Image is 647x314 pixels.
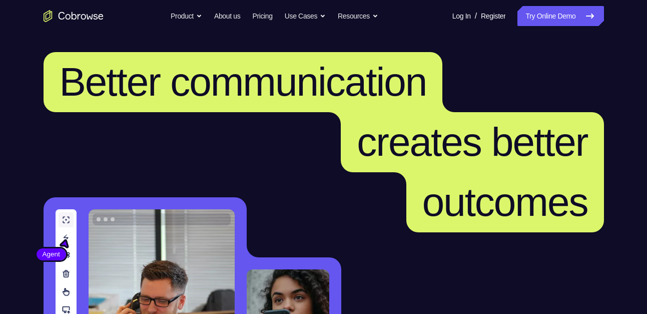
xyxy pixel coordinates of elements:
[338,6,378,26] button: Resources
[252,6,272,26] a: Pricing
[171,6,202,26] button: Product
[357,120,587,164] span: creates better
[37,249,66,259] span: Agent
[422,180,588,224] span: outcomes
[481,6,505,26] a: Register
[44,10,104,22] a: Go to the home page
[60,60,427,104] span: Better communication
[475,10,477,22] span: /
[285,6,326,26] button: Use Cases
[214,6,240,26] a: About us
[517,6,603,26] a: Try Online Demo
[452,6,471,26] a: Log In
